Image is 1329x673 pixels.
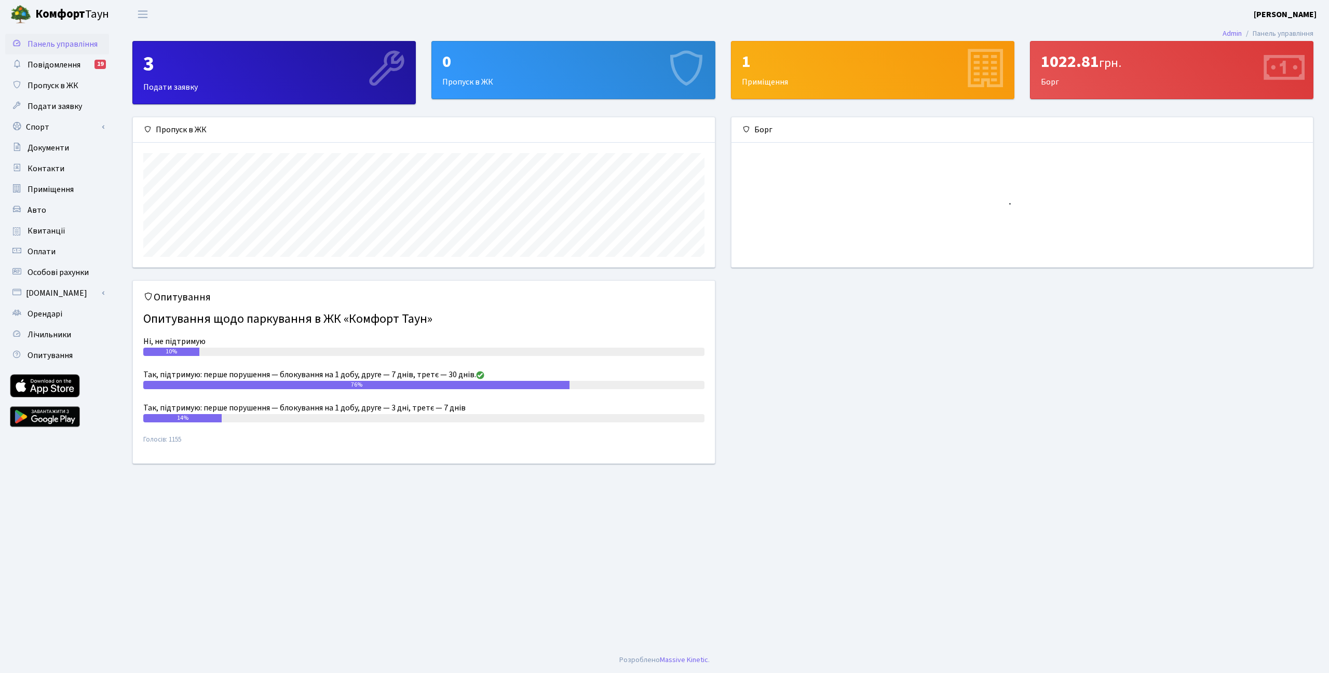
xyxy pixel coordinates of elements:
[143,414,222,422] div: 14%
[432,42,714,99] div: Пропуск в ЖК
[143,308,704,331] h4: Опитування щодо паркування в ЖК «Комфорт Таун»
[28,329,71,340] span: Лічильники
[35,6,109,23] span: Таун
[5,138,109,158] a: Документи
[619,654,710,666] div: Розроблено .
[1099,54,1121,72] span: грн.
[28,267,89,278] span: Особові рахунки
[94,60,106,69] div: 19
[10,4,31,25] img: logo.png
[143,52,405,77] div: 3
[28,204,46,216] span: Авто
[5,96,109,117] a: Подати заявку
[28,225,65,237] span: Квитанції
[132,41,416,104] a: 3Подати заявку
[143,381,569,389] div: 76%
[143,335,704,348] div: Ні, не підтримую
[1254,9,1317,20] b: [PERSON_NAME]
[442,52,704,72] div: 0
[28,59,80,71] span: Повідомлення
[5,304,109,324] a: Орендарі
[143,348,199,356] div: 10%
[133,117,715,143] div: Пропуск в ЖК
[5,345,109,366] a: Опитування
[431,41,715,99] a: 0Пропуск в ЖК
[5,221,109,241] a: Квитанції
[28,142,69,154] span: Документи
[130,6,156,23] button: Переключити навігацію
[143,291,704,304] h5: Опитування
[28,308,62,320] span: Орендарі
[5,34,109,54] a: Панель управління
[1242,28,1313,39] li: Панель управління
[5,241,109,262] a: Оплати
[143,368,704,381] div: Так, підтримую: перше порушення — блокування на 1 добу, друге — 7 днів, третє — 30 днів.
[1041,52,1303,72] div: 1022.81
[133,42,415,104] div: Подати заявку
[1223,28,1242,39] a: Admin
[28,80,78,91] span: Пропуск в ЖК
[731,117,1313,143] div: Борг
[5,179,109,200] a: Приміщення
[742,52,1003,72] div: 1
[731,42,1014,99] div: Приміщення
[1030,42,1313,99] div: Борг
[1207,23,1329,45] nav: breadcrumb
[28,246,56,257] span: Оплати
[28,350,73,361] span: Опитування
[660,654,708,665] a: Massive Kinetic
[35,6,85,22] b: Комфорт
[143,435,704,453] small: Голосів: 1155
[28,101,82,112] span: Подати заявку
[5,54,109,75] a: Повідомлення19
[731,41,1014,99] a: 1Приміщення
[28,38,98,50] span: Панель управління
[28,184,74,195] span: Приміщення
[5,158,109,179] a: Контакти
[5,324,109,345] a: Лічильники
[143,402,704,414] div: Так, підтримую: перше порушення — блокування на 1 добу, друге — 3 дні, третє — 7 днів
[28,163,64,174] span: Контакти
[1254,8,1317,21] a: [PERSON_NAME]
[5,75,109,96] a: Пропуск в ЖК
[5,117,109,138] a: Спорт
[5,283,109,304] a: [DOMAIN_NAME]
[5,200,109,221] a: Авто
[5,262,109,283] a: Особові рахунки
